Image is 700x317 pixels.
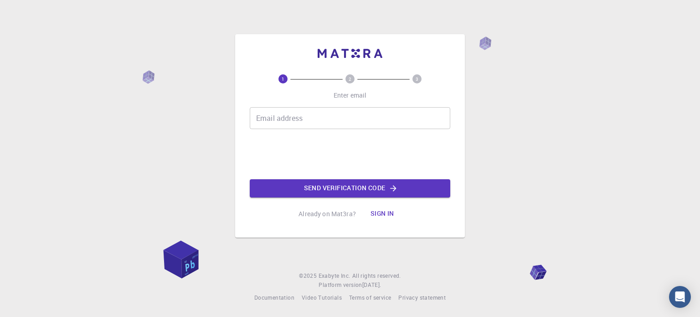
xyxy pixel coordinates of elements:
[254,294,294,301] span: Documentation
[363,205,401,223] button: Sign in
[302,294,342,301] span: Video Tutorials
[299,209,356,218] p: Already on Mat3ra?
[319,281,362,290] span: Platform version
[352,271,401,281] span: All rights reserved.
[349,76,351,82] text: 2
[669,286,691,308] div: Open Intercom Messenger
[398,294,446,301] span: Privacy statement
[282,76,284,82] text: 1
[334,91,367,100] p: Enter email
[349,293,391,302] a: Terms of service
[319,271,350,281] a: Exabyte Inc.
[362,281,381,290] a: [DATE].
[281,136,419,172] iframe: reCAPTCHA
[319,272,350,279] span: Exabyte Inc.
[250,179,450,197] button: Send verification code
[362,281,381,288] span: [DATE] .
[349,294,391,301] span: Terms of service
[254,293,294,302] a: Documentation
[302,293,342,302] a: Video Tutorials
[416,76,418,82] text: 3
[299,271,318,281] span: © 2025
[398,293,446,302] a: Privacy statement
